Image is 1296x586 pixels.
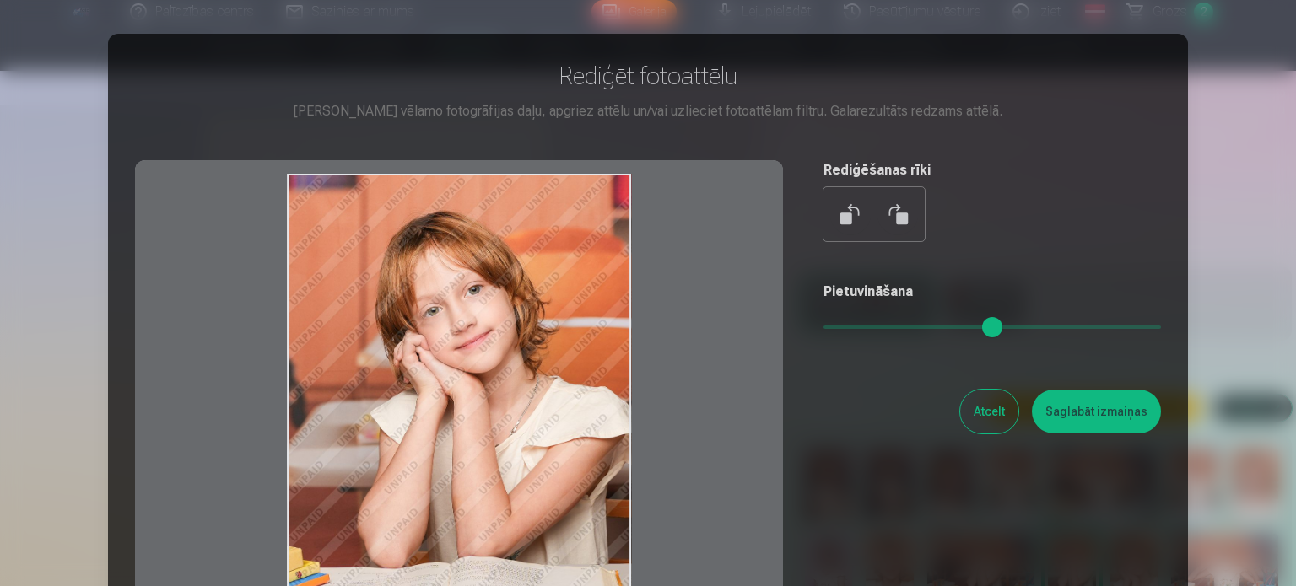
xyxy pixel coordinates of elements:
[823,160,1161,180] h5: Rediģēšanas rīki
[823,282,1161,302] h5: Pietuvināšana
[135,61,1161,91] h3: Rediģēt fotoattēlu
[135,101,1161,121] div: [PERSON_NAME] vēlamo fotogrāfijas daļu, apgriez attēlu un/vai uzlieciet fotoattēlam filtru. Galar...
[1032,390,1161,433] button: Saglabāt izmaiņas
[960,390,1018,433] button: Atcelt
